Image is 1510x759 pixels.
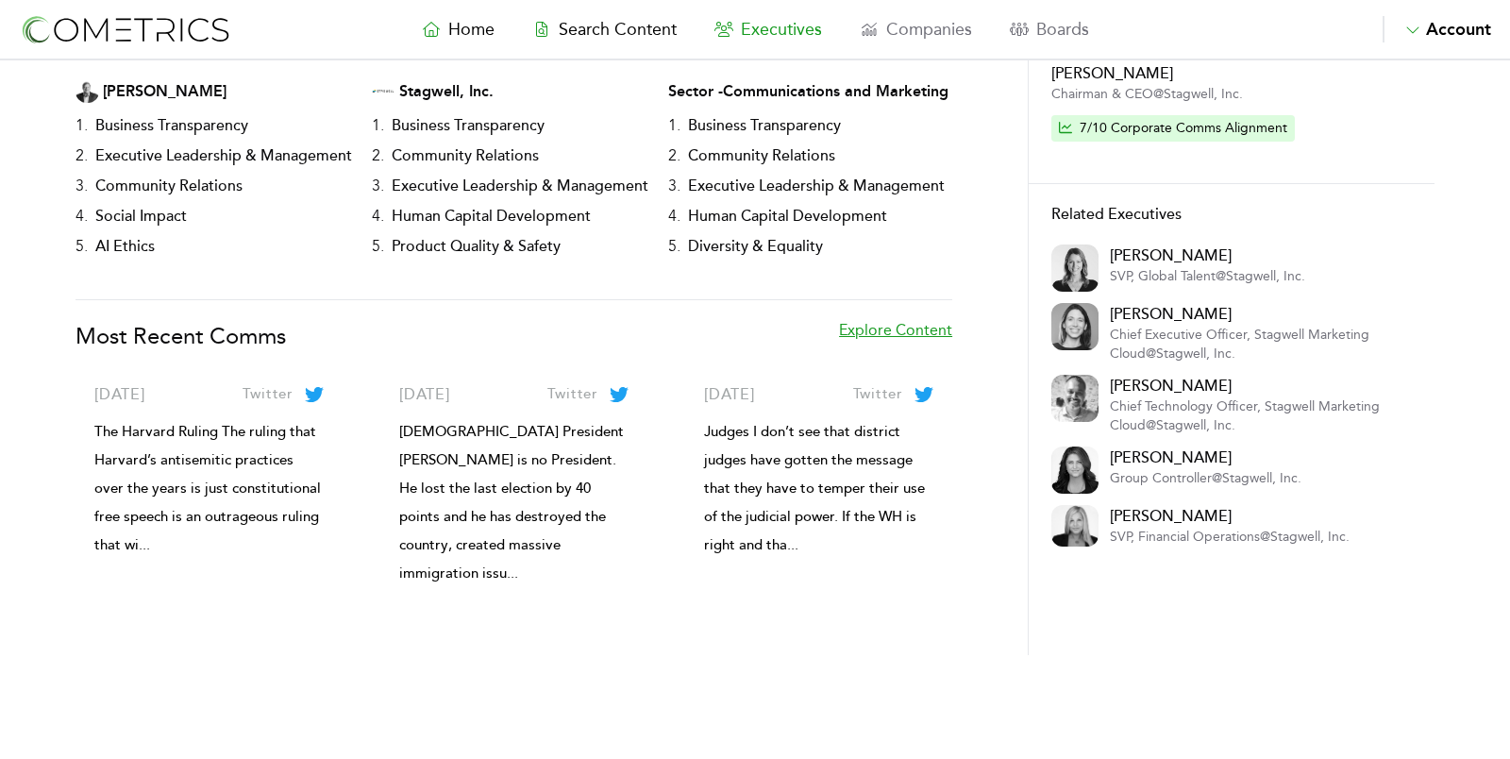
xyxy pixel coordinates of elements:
h3: 5 . [372,231,384,261]
h3: 3 . [75,171,88,201]
h3: Human Capital Development [680,201,895,231]
h3: Diversity & Equality [680,231,830,261]
button: 7/10 Corporate Comms Alignment [1051,115,1295,142]
h2: [PERSON_NAME] [1051,62,1412,85]
p: Twitter [243,383,294,406]
h3: Business Transparency [384,110,552,141]
a: Companies [841,16,991,42]
h2: [PERSON_NAME] [1110,303,1412,326]
h2: [PERSON_NAME] [1110,505,1350,528]
h3: 4 . [372,201,384,231]
h3: Executive Leadership & Management [680,171,952,201]
h3: 4 . [668,201,680,231]
h2: [PERSON_NAME] [1110,245,1305,267]
h3: Social Impact [88,201,194,231]
h3: 1 . [75,110,88,141]
img: Executive Thumbnail [1051,375,1099,422]
img: Executive Thumbnail [1051,505,1099,547]
p: Chief Technology Officer, Stagwell Marketing Cloud @ Stagwell, Inc. [1110,397,1412,435]
p: Chairman & CEO @ Stagwell, Inc. [1051,85,1412,104]
h3: 1 . [372,110,384,141]
img: Executive Thumbnail [1051,447,1099,494]
a: [PERSON_NAME]SVP, Global Talent@Stagwell, Inc. [1110,245,1305,292]
a: [PERSON_NAME]SVP, Financial Operations@Stagwell, Inc. [1110,505,1350,547]
h3: Human Capital Development [384,201,598,231]
a: [DATE] [94,383,145,406]
a: [PERSON_NAME]Chief Technology Officer, Stagwell Marketing Cloud@Stagwell, Inc. [1110,375,1412,435]
h3: 1 . [668,110,680,141]
span: [DEMOGRAPHIC_DATA] President [PERSON_NAME] is no President. He lost the last election by 40 point... [399,423,624,582]
span: Home [448,19,495,40]
img: Executive Thumbnail [75,80,99,103]
h3: Community Relations [88,171,250,201]
a: [DATE] [704,383,755,406]
p: Twitter [547,383,598,406]
a: [PERSON_NAME]Group Controller@Stagwell, Inc. [1110,447,1301,494]
h3: 5 . [668,231,680,261]
span: Executives [741,19,822,40]
a: Search Content [513,16,696,42]
h2: [PERSON_NAME] [103,80,226,103]
p: SVP, Financial Operations @ Stagwell, Inc. [1110,528,1350,547]
h3: Product Quality & Safety [384,231,568,261]
h2: [PERSON_NAME] [1110,375,1412,397]
span: Companies [886,19,972,40]
h1: Most Recent Comms [75,319,286,353]
h2: Sector - Communications and Marketing [668,80,952,103]
h3: Community Relations [680,141,843,171]
img: Executive Thumbnail [1051,303,1099,350]
p: SVP, Global Talent @ Stagwell, Inc. [1110,267,1305,286]
h3: 3 . [668,171,680,201]
a: [DATE] [399,383,450,406]
h2: Stagwell, Inc. [399,80,494,103]
a: [PERSON_NAME]Chief Executive Officer, Stagwell Marketing Cloud@Stagwell, Inc. [1110,303,1412,363]
img: Executive Thumbnail [1051,245,1099,292]
p: Chief Executive Officer, Stagwell Marketing Cloud @ Stagwell, Inc. [1110,326,1412,363]
img: Company Logo Thumbnail [372,80,395,103]
a: Executives [696,16,841,42]
p: Group Controller @ Stagwell, Inc. [1110,469,1301,488]
span: [DATE] [399,385,450,404]
h3: Business Transparency [680,110,848,141]
img: logo-refresh-RPX2ODFg.svg [19,12,231,47]
h3: 5 . [75,231,88,261]
h3: 3 . [372,171,384,201]
span: Search Content [559,19,677,40]
h3: Executive Leadership & Management [384,171,656,201]
h3: 2 . [75,141,88,171]
a: Boards [991,16,1108,42]
p: Twitter [853,383,904,406]
h3: Executive Leadership & Management [88,141,360,171]
button: Account [1383,16,1491,42]
h2: Related Executives [1051,203,1412,226]
h3: Community Relations [384,141,546,171]
span: [DATE] [94,385,145,404]
a: Home [403,16,513,42]
h2: [PERSON_NAME] [1110,447,1301,469]
span: Boards [1036,19,1089,40]
h3: 4 . [75,201,88,231]
a: Explore Content [839,319,952,372]
span: Account [1426,19,1491,40]
h3: Business Transparency [88,110,256,141]
span: [DATE] [704,385,755,404]
h3: 2 . [372,141,384,171]
span: Judges I don’t see that district judges have gotten the message that they have to temper their us... [704,423,925,554]
span: The Harvard Ruling The ruling that Harvard’s antisemitic practices over the years is just constit... [94,423,321,554]
h3: 2 . [668,141,680,171]
h3: AI Ethics [88,231,162,261]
